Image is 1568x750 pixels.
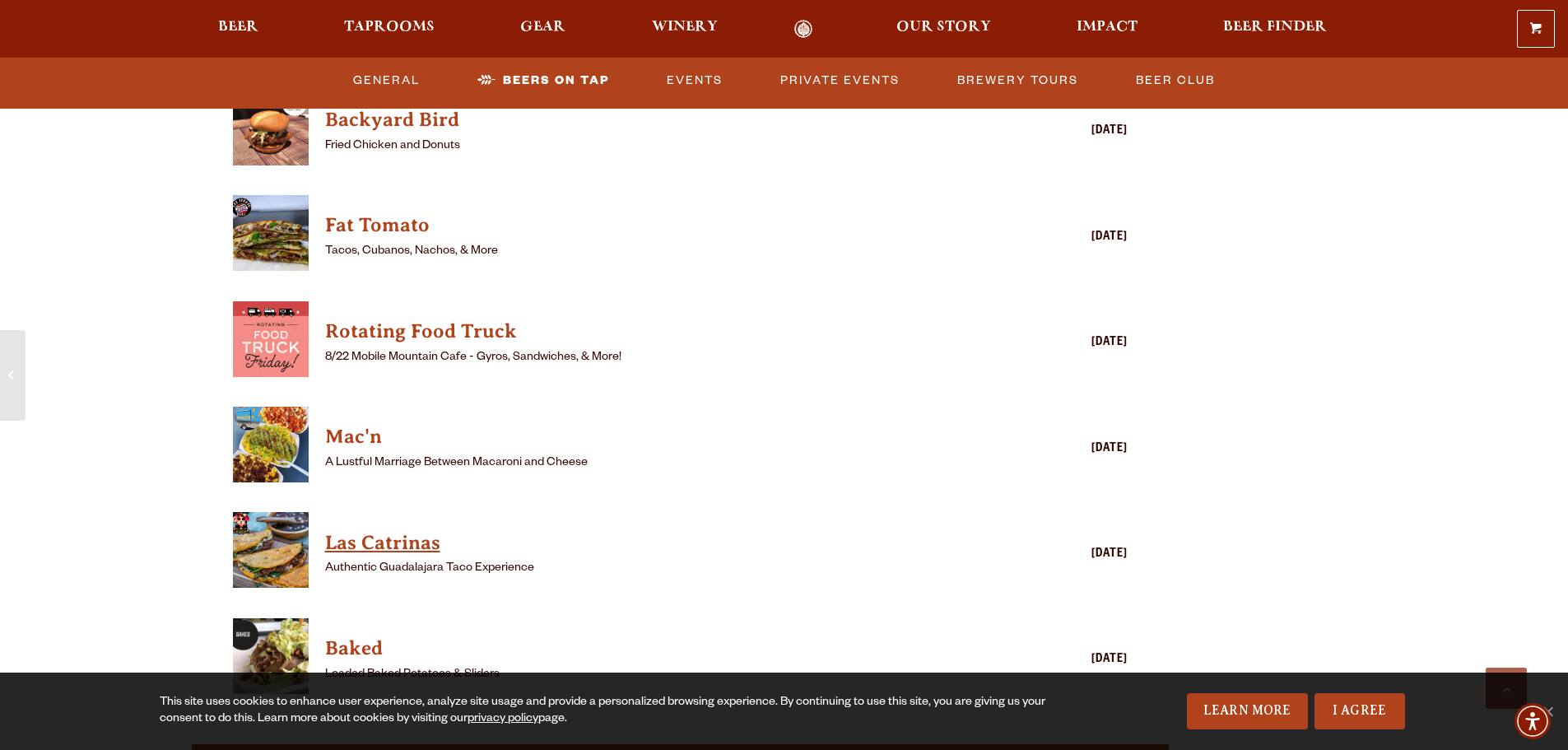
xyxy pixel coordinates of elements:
div: [DATE] [996,228,1128,248]
a: Beer Club [1129,62,1221,100]
img: thumbnail food truck [233,512,309,588]
p: 8/22 Mobile Mountain Cafe - Gyros, Sandwiches, & More! [325,348,989,368]
h4: Fat Tomato [325,212,989,239]
a: View Backyard Bird details (opens in a new window) [325,104,989,137]
h4: Rotating Food Truck [325,319,989,345]
img: thumbnail food truck [233,195,309,271]
h4: Las Catrinas [325,530,989,557]
span: Impact [1077,21,1138,34]
a: View Rotating Food Truck details (opens in a new window) [233,301,309,386]
a: Taprooms [333,20,445,39]
p: Authentic Guadalajara Taco Experience [325,559,989,579]
img: thumbnail food truck [233,407,309,482]
img: thumbnail food truck [233,618,309,694]
span: Winery [652,21,718,34]
p: Loaded Baked Potatoes & Sliders [325,665,989,685]
a: Scroll to top [1486,668,1527,709]
a: Events [660,62,729,100]
a: I Agree [1314,693,1405,729]
a: Learn More [1187,693,1308,729]
a: View Fat Tomato details (opens in a new window) [233,195,309,280]
div: [DATE] [996,650,1128,670]
a: View Las Catrinas details (opens in a new window) [325,527,989,560]
span: Taprooms [344,21,435,34]
a: Impact [1066,20,1148,39]
a: View Mac'n details (opens in a new window) [325,421,989,454]
a: Private Events [774,62,906,100]
img: thumbnail food truck [233,90,309,165]
a: View Mac'n details (opens in a new window) [233,407,309,491]
a: View Fat Tomato details (opens in a new window) [325,209,989,242]
a: General [347,62,426,100]
div: This site uses cookies to enhance user experience, analyze site usage and provide a personalized ... [160,695,1051,728]
a: Brewery Tours [951,62,1085,100]
a: Odell Home [773,20,835,39]
p: Fried Chicken and Donuts [325,137,989,156]
a: Our Story [886,20,1002,39]
a: View Backyard Bird details (opens in a new window) [233,90,309,175]
a: Gear [509,20,576,39]
div: [DATE] [996,122,1128,142]
p: A Lustful Marriage Between Macaroni and Cheese [325,454,989,473]
a: Beer [207,20,269,39]
div: [DATE] [996,545,1128,565]
a: privacy policy [468,713,538,726]
div: [DATE] [996,440,1128,459]
a: View Las Catrinas details (opens in a new window) [233,512,309,597]
span: Gear [520,21,565,34]
a: View Baked details (opens in a new window) [233,618,309,703]
a: Beers on Tap [471,62,616,100]
div: [DATE] [996,333,1128,353]
a: View Rotating Food Truck details (opens in a new window) [325,315,989,348]
a: Beer Finder [1212,20,1338,39]
h4: Mac'n [325,424,989,450]
h4: Backyard Bird [325,107,989,133]
a: View Baked details (opens in a new window) [325,632,989,665]
div: Accessibility Menu [1514,703,1551,739]
p: Tacos, Cubanos, Nachos, & More [325,242,989,262]
img: thumbnail food truck [233,301,309,377]
a: Winery [641,20,728,39]
h4: Baked [325,636,989,662]
span: Beer Finder [1223,21,1327,34]
span: Beer [218,21,258,34]
span: Our Story [896,21,991,34]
